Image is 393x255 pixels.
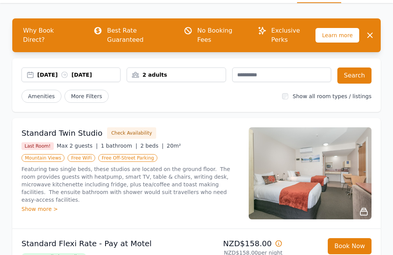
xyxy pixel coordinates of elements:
[328,239,372,255] button: Book Now
[315,28,359,43] span: Learn more
[21,143,54,150] span: Last Room!
[37,71,120,79] div: [DATE] [DATE]
[64,90,109,103] span: More Filters
[197,26,245,45] p: No Booking Fees
[21,128,102,139] h3: Standard Twin Studio
[21,206,239,213] div: Show more >
[271,26,315,45] p: Exclusive Perks
[57,143,98,149] span: Max 2 guests |
[107,128,156,139] button: Check Availability
[293,94,372,100] label: Show all room types / listings
[21,155,64,162] span: Mountain Views
[21,166,239,204] p: Featuring two single beds, these studios are located on the ground floor. The room provides guest...
[98,155,157,162] span: Free Off-Street Parking
[200,239,282,249] p: NZD$158.00
[107,26,171,45] p: Best Rate Guaranteed
[21,239,193,249] p: Standard Flexi Rate - Pay at Motel
[101,143,137,149] span: 1 bathroom |
[68,155,95,162] span: Free WiFi
[337,68,372,84] button: Search
[140,143,164,149] span: 2 beds |
[21,90,61,103] button: Amenities
[17,23,81,48] span: Why Book Direct?
[127,71,225,79] div: 2 adults
[167,143,181,149] span: 20m²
